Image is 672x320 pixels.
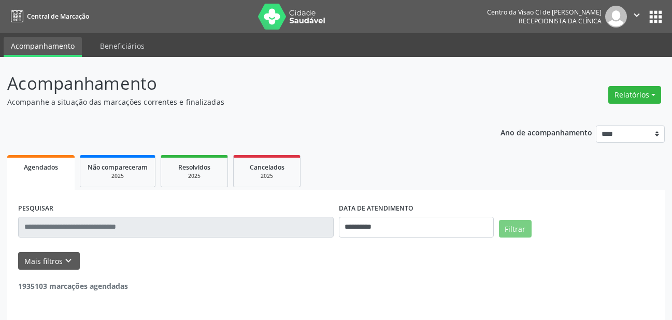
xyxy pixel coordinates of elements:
[178,163,210,172] span: Resolvidos
[499,220,532,238] button: Filtrar
[487,8,602,17] div: Centro da Visao Cl de [PERSON_NAME]
[519,17,602,25] span: Recepcionista da clínica
[24,163,58,172] span: Agendados
[27,12,89,21] span: Central de Marcação
[631,9,642,21] i: 
[7,8,89,25] a: Central de Marcação
[63,255,74,267] i: keyboard_arrow_down
[501,126,592,138] p: Ano de acompanhamento
[339,201,413,217] label: DATA DE ATENDIMENTO
[7,96,467,107] p: Acompanhe a situação das marcações correntes e finalizadas
[168,172,220,180] div: 2025
[605,6,627,27] img: img
[627,6,647,27] button: 
[7,71,467,96] p: Acompanhamento
[18,252,80,270] button: Mais filtroskeyboard_arrow_down
[18,281,128,291] strong: 1935103 marcações agendadas
[647,8,665,26] button: apps
[250,163,284,172] span: Cancelados
[88,172,148,180] div: 2025
[4,37,82,57] a: Acompanhamento
[18,201,53,217] label: PESQUISAR
[608,86,661,104] button: Relatórios
[93,37,152,55] a: Beneficiários
[241,172,293,180] div: 2025
[88,163,148,172] span: Não compareceram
